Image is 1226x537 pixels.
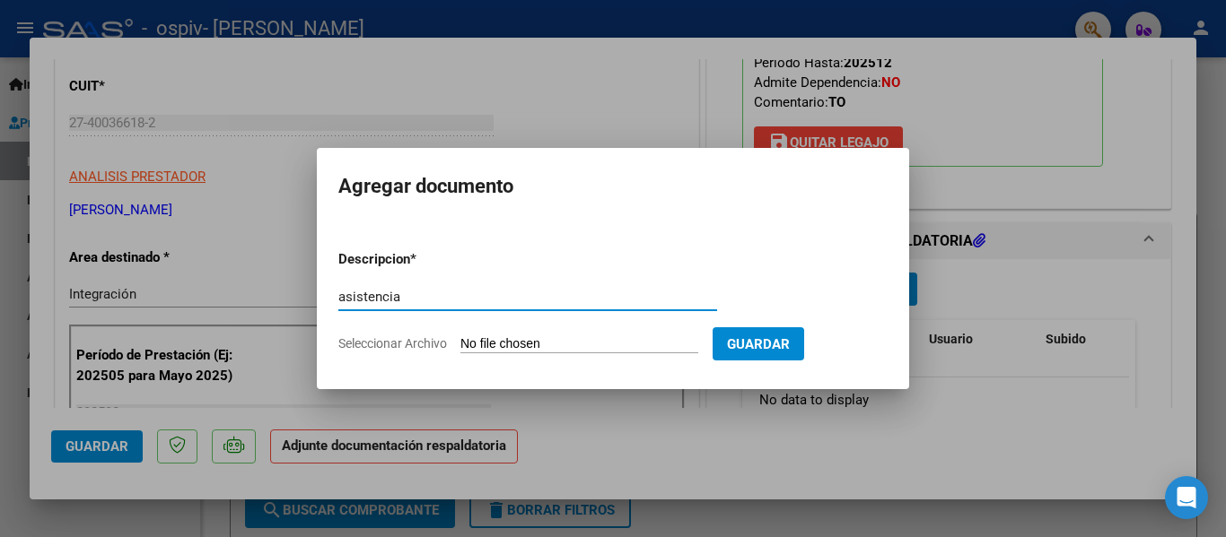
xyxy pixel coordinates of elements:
button: Guardar [713,327,804,360]
div: Open Intercom Messenger [1165,476,1208,519]
p: Descripcion [338,249,504,270]
span: Guardar [727,336,790,352]
span: Seleccionar Archivo [338,336,447,351]
h2: Agregar documento [338,169,888,204]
